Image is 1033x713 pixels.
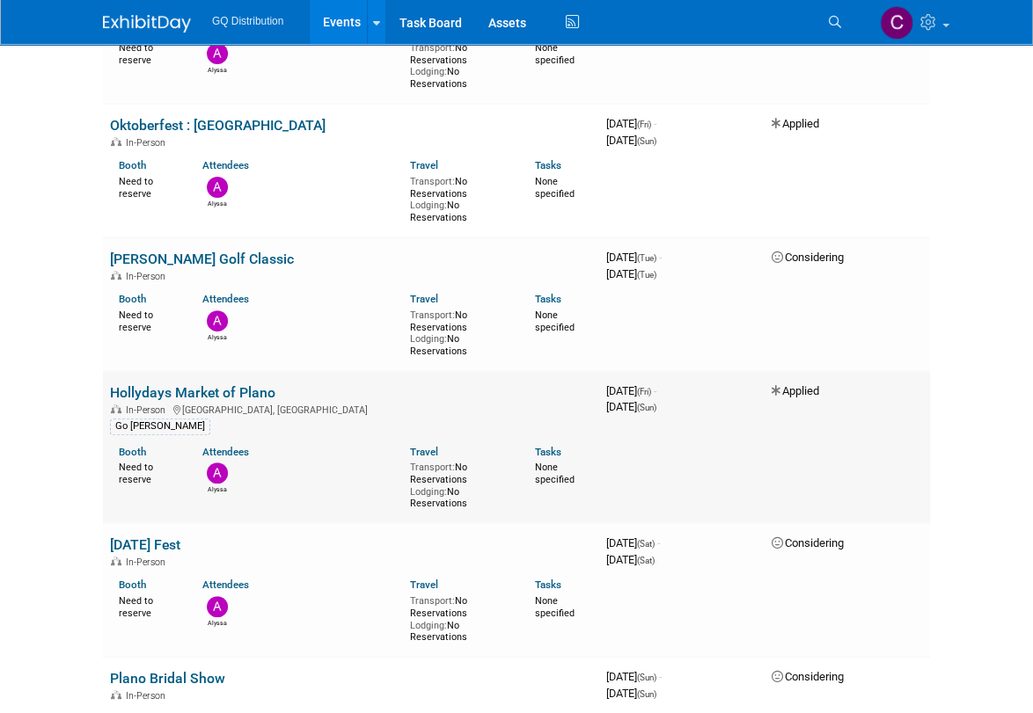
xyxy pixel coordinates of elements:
[772,384,819,397] span: Applied
[207,596,228,617] img: Alyssa Kirby
[606,267,656,280] span: [DATE]
[110,418,210,434] div: Go [PERSON_NAME]
[119,446,146,458] a: Booth
[111,404,121,413] img: In-Person Event
[119,458,176,485] div: Need to reserve
[535,446,561,458] a: Tasks
[535,462,575,485] span: None specified
[637,403,656,412] span: (Sun)
[410,462,455,473] span: Transport:
[606,251,662,264] span: [DATE]
[410,595,455,607] span: Transport:
[207,43,228,64] img: Alyssa Kirby
[207,617,229,628] div: Alyssa Kirby
[637,120,651,129] span: (Fri)
[659,670,662,683] span: -
[654,117,656,130] span: -
[410,176,455,187] span: Transport:
[410,306,509,358] div: No Reservations No Reservations
[212,15,283,27] span: GQ Distribution
[410,159,438,171] a: Travel
[772,536,844,549] span: Considering
[119,578,146,591] a: Booth
[119,306,176,333] div: Need to reserve
[410,592,509,644] div: No Reservations No Reservations
[606,553,655,566] span: [DATE]
[410,620,447,631] span: Lodging:
[606,134,656,147] span: [DATE]
[126,557,171,568] span: In-Person
[772,117,819,130] span: Applied
[207,331,229,342] div: Alyssa Kirby
[410,172,509,224] div: No Reservations No Reservations
[535,293,561,305] a: Tasks
[410,333,447,345] span: Lodging:
[637,270,656,280] span: (Tue)
[606,670,662,683] span: [DATE]
[207,198,229,208] div: Alyssa Kirby
[119,592,176,619] div: Need to reserve
[637,689,656,699] span: (Sun)
[606,400,656,413] span: [DATE]
[111,690,121,699] img: In-Person Event
[606,117,656,130] span: [DATE]
[202,446,249,458] a: Attendees
[535,309,575,333] span: None specified
[111,271,121,280] img: In-Person Event
[654,384,656,397] span: -
[126,271,171,282] span: In-Person
[207,484,229,494] div: Alyssa Kirby
[119,172,176,200] div: Need to reserve
[119,39,176,66] div: Need to reserve
[207,177,228,198] img: Alyssa Kirby
[202,159,249,171] a: Attendees
[772,670,844,683] span: Considering
[119,159,146,171] a: Booth
[535,42,575,66] span: None specified
[110,251,294,267] a: [PERSON_NAME] Golf Classic
[111,557,121,565] img: In-Person Event
[126,690,171,702] span: In-Person
[772,251,844,264] span: Considering
[410,200,447,211] span: Lodging:
[535,159,561,171] a: Tasks
[535,578,561,591] a: Tasks
[410,458,509,510] div: No Reservations No Reservations
[535,595,575,619] span: None specified
[880,6,913,40] img: Carla Quiambao
[111,137,121,146] img: In-Person Event
[126,137,171,149] span: In-Person
[410,446,438,458] a: Travel
[207,64,229,75] div: Alyssa Kirby
[119,293,146,305] a: Booth
[202,578,249,591] a: Attendees
[110,384,275,401] a: Hollydays Market of Plano
[637,136,656,146] span: (Sun)
[410,486,447,498] span: Lodging:
[637,253,656,263] span: (Tue)
[535,176,575,200] span: None specified
[410,39,509,91] div: No Reservations No Reservations
[606,536,660,549] span: [DATE]
[410,309,455,321] span: Transport:
[207,462,228,484] img: Alyssa Kirby
[637,556,655,565] span: (Sat)
[637,673,656,682] span: (Sun)
[410,578,438,591] a: Travel
[103,15,191,33] img: ExhibitDay
[410,42,455,54] span: Transport:
[410,66,447,77] span: Lodging:
[110,402,592,416] div: [GEOGRAPHIC_DATA], [GEOGRAPHIC_DATA]
[126,404,171,416] span: In-Person
[606,384,656,397] span: [DATE]
[110,670,225,687] a: Plano Bridal Show
[110,536,180,553] a: [DATE] Fest
[110,117,326,134] a: Oktoberfest : [GEOGRAPHIC_DATA]
[659,251,662,264] span: -
[207,310,228,331] img: Alyssa Kirby
[657,536,660,549] span: -
[637,539,655,549] span: (Sat)
[410,293,438,305] a: Travel
[637,387,651,397] span: (Fri)
[202,293,249,305] a: Attendees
